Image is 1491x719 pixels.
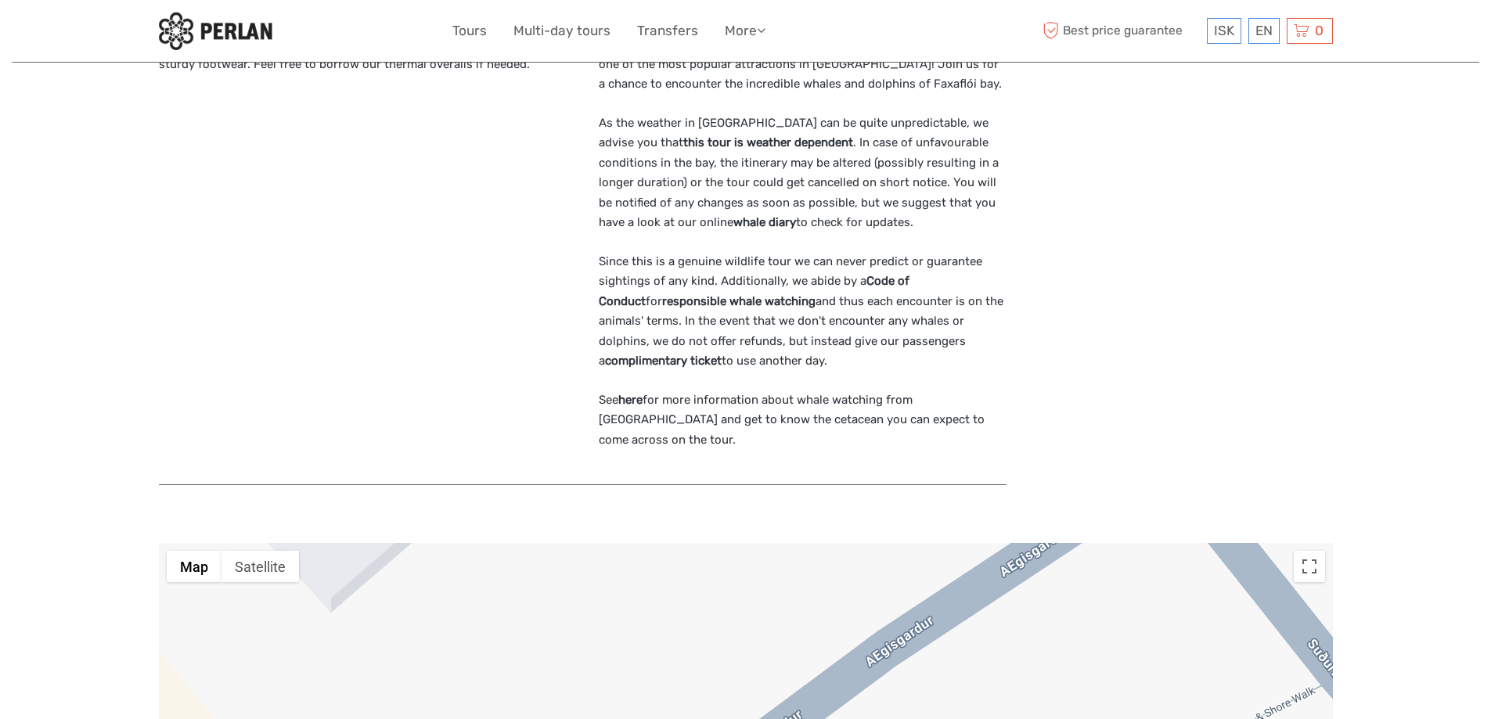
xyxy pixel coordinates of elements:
[662,294,816,308] strong: responsible whale watching
[1294,551,1325,582] button: Toggle fullscreen view
[22,27,177,40] p: We're away right now. Please check back later!
[599,274,909,308] strong: Code of Conduct
[221,551,299,582] button: Show satellite imagery
[1214,23,1234,38] span: ISK
[733,215,796,229] strong: whale diary
[599,34,1007,95] p: This is the from [GEOGRAPHIC_DATA] and one of the most popular attractions in [GEOGRAPHIC_DATA]! ...
[725,20,765,42] a: More
[599,113,1007,233] p: As the weather in [GEOGRAPHIC_DATA] can be quite unpredictable, we advise you that . In case of u...
[1313,23,1326,38] span: 0
[599,390,1007,451] p: See for more information about whale watching from [GEOGRAPHIC_DATA] and get to know the cetacean...
[1248,18,1280,44] div: EN
[513,20,610,42] a: Multi-day tours
[637,20,698,42] a: Transfers
[159,12,272,50] img: 288-6a22670a-0f57-43d8-a107-52fbc9b92f2c_logo_small.jpg
[683,135,853,149] strong: this tour is weather dependent
[180,24,199,43] button: Open LiveChat chat widget
[167,551,221,582] button: Show street map
[599,252,1007,372] p: Since this is a genuine wildlife tour we can never predict or guarantee sightings of any kind. Ad...
[1039,18,1203,44] span: Best price guarantee
[605,354,722,368] strong: complimentary ticket
[618,393,643,407] strong: here
[452,20,487,42] a: Tours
